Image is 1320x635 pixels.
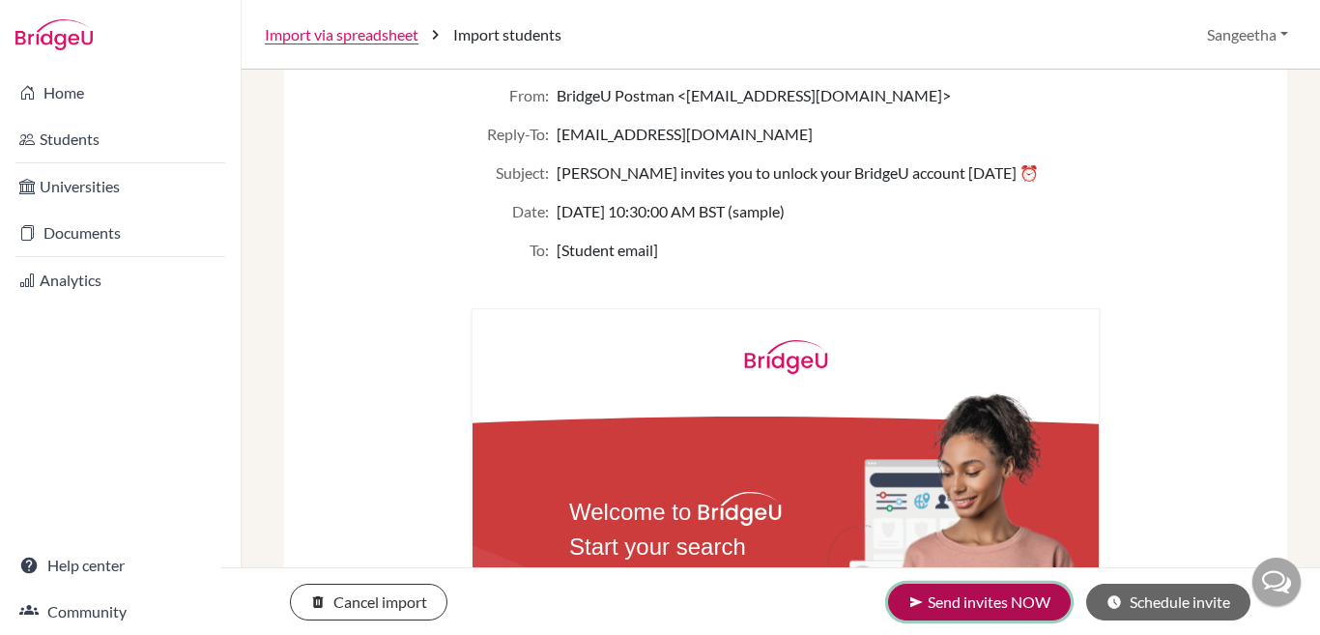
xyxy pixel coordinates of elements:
[4,167,237,206] a: Universities
[557,239,658,262] span: [Student email]
[310,594,326,610] i: delete
[1198,16,1297,53] button: Sangeetha
[472,239,549,262] span: To:
[472,161,549,185] span: Subject:
[4,120,237,159] a: Students
[265,23,418,46] a: Import via spreadsheet
[426,25,445,44] i: chevron_right
[4,73,237,112] a: Home
[557,123,813,146] span: [EMAIL_ADDRESS][DOMAIN_NAME]
[15,19,93,50] img: Bridge-U
[744,340,828,374] img: BridgeU logo
[908,594,924,610] i: send
[888,584,1071,621] button: Send invites NOW
[290,584,447,621] button: Cancel import
[4,261,237,300] a: Analytics
[4,592,237,631] a: Community
[4,546,237,585] a: Help center
[1086,584,1250,621] button: Schedule invite
[1106,594,1122,610] i: schedule
[4,214,237,252] a: Documents
[472,200,549,223] span: Date:
[43,14,83,31] span: Help
[453,23,561,46] span: Import students
[557,84,951,107] span: BridgeU Postman <[EMAIL_ADDRESS][DOMAIN_NAME]>
[557,200,785,223] span: [DATE] 10:30:00 AM BST (sample)
[698,492,782,526] img: BridgeU logo
[472,84,549,107] span: From:
[472,123,549,146] span: Reply-To:
[557,161,1039,185] span: [PERSON_NAME] invites you to unlock your BridgeU account [DATE] ⏰
[569,495,776,634] h2: Welcome to Start your search and find your perfect university.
